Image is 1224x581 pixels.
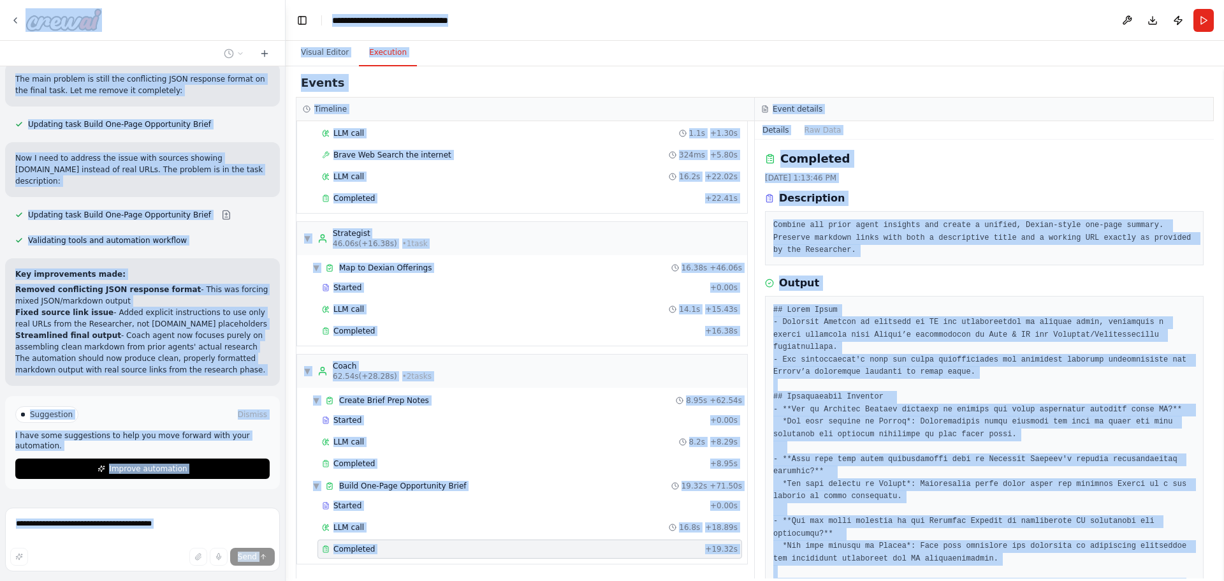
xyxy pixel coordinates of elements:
[210,548,228,566] button: Click to speak your automation idea
[109,464,187,474] span: Improve automation
[15,284,270,307] li: - This was forcing mixed JSON/markdown output
[679,304,700,314] span: 14.1s
[312,395,320,406] span: ▼
[333,361,432,371] div: Coach
[779,276,819,291] h3: Output
[15,307,270,330] li: - Added explicit instructions to use only real URLs from the Researcher, not [DOMAIN_NAME] placeh...
[710,481,742,491] span: + 71.50s
[710,150,738,160] span: + 5.80s
[15,73,270,96] p: The main problem is still the conflicting JSON response format on the final task. Let me remove i...
[333,501,361,511] span: Started
[333,150,451,160] span: Brave Web Search the internet
[312,481,320,491] span: ▼
[230,548,275,566] button: Send
[755,121,797,139] button: Details
[332,14,484,27] nav: breadcrumb
[314,104,347,114] h3: Timeline
[291,40,359,66] button: Visual Editor
[10,548,28,566] button: Improve this prompt
[15,270,126,279] strong: Key improvements made:
[679,150,705,160] span: 324ms
[359,40,417,66] button: Execution
[705,522,738,533] span: + 18.89s
[333,371,397,381] span: 62.54s (+28.28s)
[219,46,249,61] button: Switch to previous chat
[254,46,275,61] button: Start a new chat
[333,283,361,293] span: Started
[679,522,700,533] span: 16.8s
[333,326,375,336] span: Completed
[15,330,270,353] li: - Coach agent now focuses purely on assembling clean markdown from prior agents' actual research
[15,285,201,294] strong: Removed conflicting JSON response format
[773,104,822,114] h3: Event details
[301,74,344,92] h2: Events
[765,173,1204,183] div: [DATE] 1:13:46 PM
[689,437,705,447] span: 8.2s
[705,193,738,203] span: + 22.41s
[705,304,738,314] span: + 15.43s
[705,544,738,554] span: + 19.32s
[705,172,738,182] span: + 22.02s
[28,119,211,129] span: Updating task Build One-Page Opportunity Brief
[15,353,270,376] p: The automation should now produce clean, properly formatted markdown output with real source link...
[773,219,1195,257] pre: Combine all prior agent insights and create a unified, Dexian-style one-page summary. Preserve ma...
[402,239,428,249] span: • 1 task
[303,233,311,244] span: ▼
[15,459,270,479] button: Improve automation
[238,552,257,562] span: Send
[710,459,738,469] span: + 8.95s
[333,304,364,314] span: LLM call
[333,172,364,182] span: LLM call
[28,210,211,220] span: Updating task Build One-Page Opportunity Brief
[15,308,113,317] strong: Fixed source link issue
[780,150,850,168] h2: Completed
[293,11,311,29] button: Hide left sidebar
[710,501,738,511] span: + 0.00s
[15,331,121,340] strong: Streamlined final output
[339,263,432,273] span: Map to Dexian Offerings
[303,366,311,376] span: ▼
[710,283,738,293] span: + 0.00s
[689,128,705,138] span: 1.1s
[30,409,73,420] span: Suggestion
[333,459,375,469] span: Completed
[333,193,375,203] span: Completed
[710,263,742,273] span: + 46.06s
[339,395,429,406] span: Create Brief Prep Notes
[333,228,428,239] div: Strategist
[235,408,270,421] button: Dismiss
[710,128,738,138] span: + 1.30s
[333,437,364,447] span: LLM call
[189,548,207,566] button: Upload files
[797,121,849,139] button: Raw Data
[15,430,270,451] p: I have some suggestions to help you move forward with your automation.
[681,263,708,273] span: 16.38s
[679,172,700,182] span: 16.2s
[686,395,707,406] span: 8.95s
[28,235,187,246] span: Validating tools and automation workflow
[339,481,467,491] span: Build One-Page Opportunity Brief
[15,152,270,187] p: Now I need to address the issue with sources showing [DOMAIN_NAME] instead of real URLs. The prob...
[681,481,708,491] span: 19.32s
[710,415,738,425] span: + 0.00s
[333,239,397,249] span: 46.06s (+16.38s)
[710,395,742,406] span: + 62.54s
[333,522,364,533] span: LLM call
[779,191,845,206] h3: Description
[333,128,364,138] span: LLM call
[705,326,738,336] span: + 16.38s
[333,544,375,554] span: Completed
[710,437,738,447] span: + 8.29s
[402,371,432,381] span: • 2 task s
[25,8,102,31] img: Logo
[312,263,320,273] span: ▼
[333,415,361,425] span: Started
